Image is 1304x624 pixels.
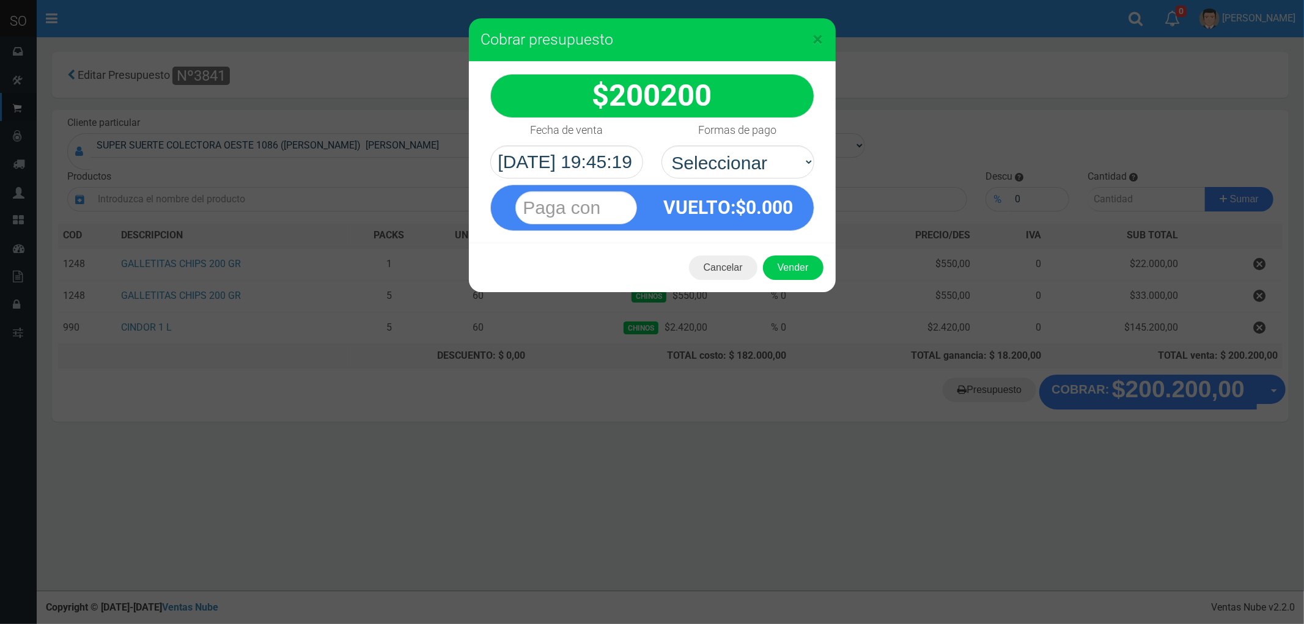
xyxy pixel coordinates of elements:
[530,124,603,136] h4: Fecha de venta
[663,197,793,218] strong: :$
[592,78,712,113] strong: $
[699,124,777,136] h4: Formas de pago
[813,28,823,51] span: ×
[610,78,712,113] span: 200200
[663,197,731,218] span: VUELTO
[763,255,823,280] button: Vender
[481,31,823,49] h3: Cobrar presupuesto
[746,197,793,218] span: 0.000
[515,191,637,224] input: Paga con
[689,255,757,280] button: Cancelar
[813,29,823,49] button: Close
